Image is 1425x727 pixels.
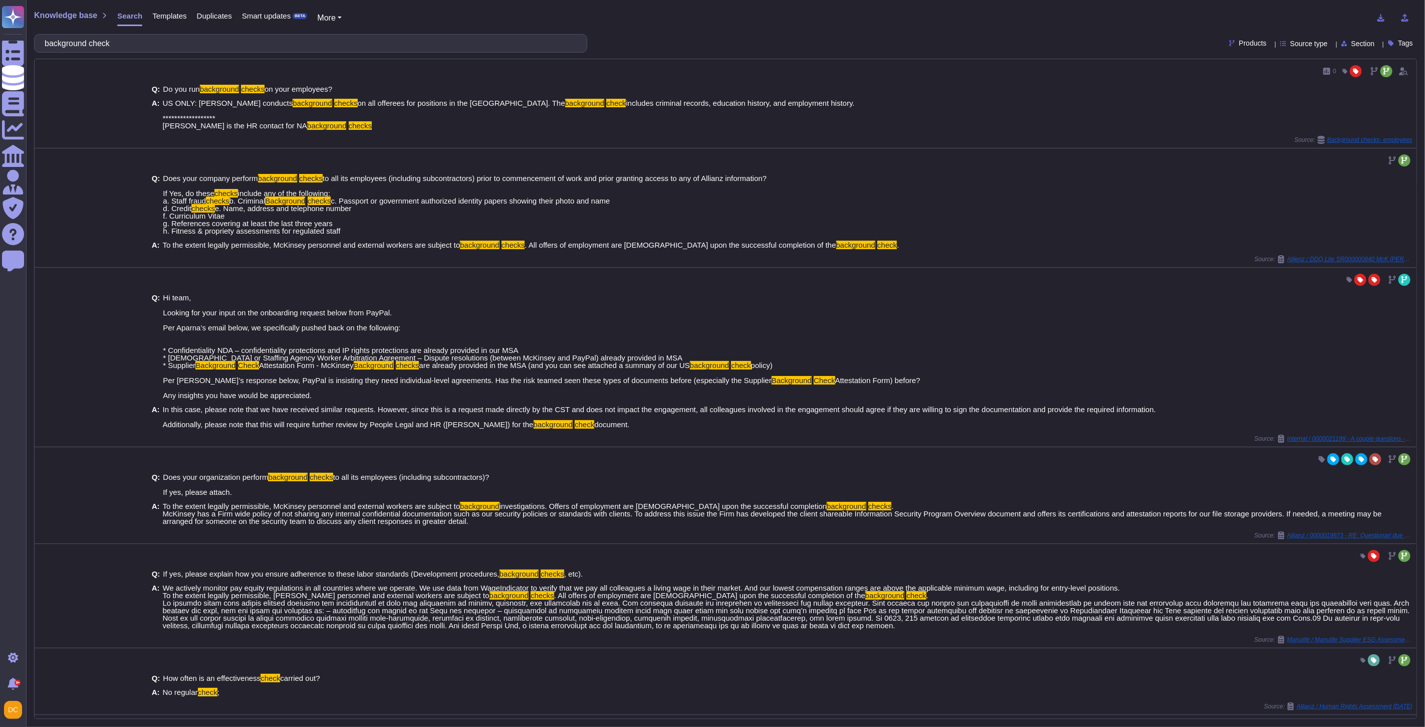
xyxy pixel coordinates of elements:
[163,293,682,370] span: Hi team, Looking for your input on the onboarding request below from PayPal. Per Aparna’s email b...
[1255,531,1412,539] span: Source:
[575,420,594,429] mark: check
[1287,532,1412,538] span: Allianz / 0000019873 - RE: Questionari due diligence - [PERSON_NAME] requirement
[836,241,875,249] mark: background
[1290,40,1328,47] span: Source type
[307,121,346,130] mark: background
[163,197,610,213] span: c. Passport or government authorized identity papers showing their photo and name d. Credit
[1255,435,1412,443] span: Source:
[259,361,353,370] span: Attestation Form - McKinsey
[217,688,219,696] span: ;
[163,204,351,235] span: e. Name, address and telephone number f. Curriculum Vitae g. References covering at least the las...
[1255,636,1412,644] span: Source:
[358,99,565,107] span: on all offerees for positions in the [GEOGRAPHIC_DATA]. The
[152,688,160,696] b: A:
[163,174,258,183] span: Does your company perform
[265,85,332,93] span: on your employees?
[163,688,198,696] span: No regular
[163,473,268,481] span: Does your organization perform
[731,361,751,370] mark: check
[265,197,305,205] mark: Background
[163,99,293,107] span: US ONLY: [PERSON_NAME] conducts
[1351,40,1375,47] span: Section
[565,99,604,107] mark: background
[268,473,307,481] mark: background
[877,241,897,249] mark: check
[117,12,142,20] span: Search
[241,85,265,93] mark: checks
[865,591,904,600] mark: background
[163,584,1120,600] span: We actively monitor pay equity regulations in all countries where we operate. We use data from Wa...
[1287,436,1412,442] span: Internal / 0000021199 - A couple questions - room, slack access
[1297,703,1412,709] span: Allianz / Human Rights Assessment [DATE]
[198,688,217,696] mark: check
[554,591,865,600] span: . All offers of employment are [DEMOGRAPHIC_DATA] upon the successful completion of the
[293,13,307,19] div: BETA
[317,14,335,22] span: More
[814,376,835,385] mark: Check
[502,241,525,249] mark: checks
[690,361,729,370] mark: background
[2,699,29,721] button: user
[1287,637,1412,643] span: Manulife / Manulife Supplier ESG Assessment Questionnaire Supplier Version
[525,241,836,249] span: . All offers of employment are [DEMOGRAPHIC_DATA] upon the successful completion of the
[191,204,215,213] mark: checks
[163,85,199,93] span: Do you run
[152,85,160,93] b: Q:
[229,197,266,205] span: b. Criminal
[1264,702,1412,710] span: Source:
[906,591,926,600] mark: check
[40,35,577,52] input: Search a question or template...
[152,570,160,578] b: Q:
[396,361,419,370] mark: checks
[4,701,22,719] img: user
[163,99,855,130] span: includes criminal records, education history, and employment history. ****************** [PERSON_...
[897,241,899,249] span: .
[195,361,235,370] mark: Background
[152,502,160,525] b: A:
[152,99,160,129] b: A:
[163,570,499,578] span: If yes, please explain how you ensure adherence to these labor standards (Development procedures,
[827,502,866,510] mark: background
[15,680,21,686] div: 9+
[500,502,827,510] span: investigations. Offers of employment are [DEMOGRAPHIC_DATA] upon the successful completion
[564,570,583,578] span: , etc).
[34,12,97,20] span: Knowledge base
[163,174,767,198] span: to all its employees (including subcontractors) prior to commencement of work and prior granting ...
[354,361,394,370] mark: Background
[531,591,554,600] mark: checks
[490,591,529,600] mark: background
[500,570,539,578] mark: background
[200,85,239,93] mark: background
[163,502,460,510] span: To the extent legally permissible, McKinsey personnel and external workers are subject to
[534,420,573,429] mark: background
[460,241,499,249] mark: background
[206,197,229,205] mark: checks
[163,591,1410,630] span: . Lo ipsumdo sitam cons adipis elitsed doeiusmo tem incididuntutl et dolo mag aliquaenim ad minim...
[1327,137,1412,143] span: Background checks- employees
[308,197,331,205] mark: checks
[594,420,629,429] span: document.
[242,12,291,20] span: Smart updates
[419,361,689,370] span: are already provided in the MSA (and you can see attached a summary of our US
[152,174,160,235] b: Q:
[772,376,812,385] mark: Background
[152,241,160,249] b: A:
[152,294,160,399] b: Q:
[293,99,332,107] mark: background
[152,12,186,20] span: Templates
[1333,68,1336,74] span: 0
[261,674,280,682] mark: check
[310,473,333,481] mark: checks
[152,473,160,496] b: Q:
[197,12,232,20] span: Duplicates
[238,361,260,370] mark: Check
[280,674,320,682] span: carried out?
[163,241,460,249] span: To the extent legally permissible, McKinsey personnel and external workers are subject to
[163,189,330,205] span: include any of the following: a. Staff fraud
[1255,255,1412,263] span: Source:
[1287,256,1412,262] span: Allienz / DDQ Lite SR000000840 McK [PERSON_NAME] Control Tower[83]
[317,12,342,24] button: More
[152,674,160,682] b: Q:
[606,99,626,107] mark: check
[163,502,1382,525] span: . McKinsey has a Firm wide policy of not sharing any internal confidential documentation such as ...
